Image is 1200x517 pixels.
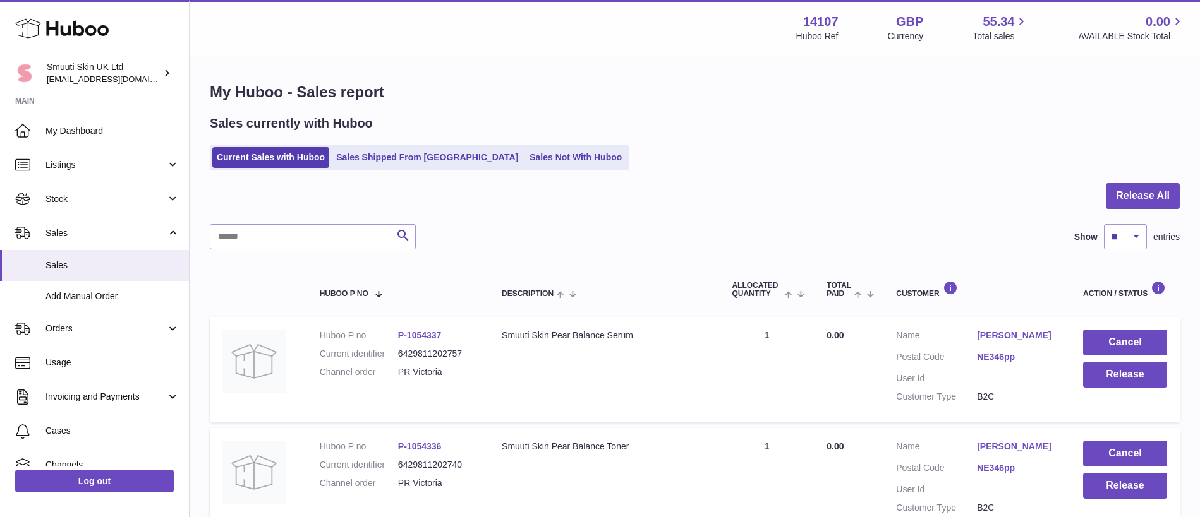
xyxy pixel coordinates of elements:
[502,441,706,453] div: Smuuti Skin Pear Balance Toner
[1106,183,1180,209] button: Release All
[15,470,174,492] a: Log out
[210,82,1180,102] h1: My Huboo - Sales report
[398,477,476,489] dd: PR Victoria
[896,351,977,366] dt: Postal Code
[896,330,977,345] dt: Name
[803,13,839,30] strong: 14107
[1083,441,1167,466] button: Cancel
[45,459,179,471] span: Channels
[47,74,186,84] span: [EMAIL_ADDRESS][DOMAIN_NAME]
[45,425,179,437] span: Cases
[525,147,626,168] a: Sales Not With Huboo
[888,30,924,42] div: Currency
[896,13,923,30] strong: GBP
[398,441,442,451] a: P-1054336
[896,281,1058,298] div: Customer
[45,193,166,205] span: Stock
[1083,281,1167,298] div: Action / Status
[45,125,179,137] span: My Dashboard
[320,477,398,489] dt: Channel order
[320,366,398,378] dt: Channel order
[398,330,442,340] a: P-1054337
[977,330,1058,342] a: [PERSON_NAME]
[1083,473,1167,499] button: Release
[977,462,1058,474] a: NE346pp
[320,459,398,471] dt: Current identifier
[15,64,34,83] img: tomi@beautyko.fi
[398,459,476,471] dd: 6429811202740
[1083,330,1167,355] button: Cancel
[896,462,977,477] dt: Postal Code
[45,357,179,369] span: Usage
[977,502,1058,514] dd: B2C
[45,323,166,335] span: Orders
[796,30,839,42] div: Huboo Ref
[983,13,1014,30] span: 55.34
[320,441,398,453] dt: Huboo P no
[47,61,161,85] div: Smuuti Skin UK Ltd
[977,441,1058,453] a: [PERSON_NAME]
[896,502,977,514] dt: Customer Type
[398,366,476,378] dd: PR Victoria
[973,30,1029,42] span: Total sales
[332,147,523,168] a: Sales Shipped From [GEOGRAPHIC_DATA]
[320,348,398,360] dt: Current identifier
[1078,30,1185,42] span: AVAILABLE Stock Total
[1083,362,1167,388] button: Release
[320,330,398,342] dt: Huboo P no
[45,159,166,171] span: Listings
[827,441,844,451] span: 0.00
[222,330,286,393] img: no-photo.jpg
[502,330,706,342] div: Smuuti Skin Pear Balance Serum
[45,391,166,403] span: Invoicing and Payments
[827,330,844,340] span: 0.00
[973,13,1029,42] a: 55.34 Total sales
[1078,13,1185,42] a: 0.00 AVAILABLE Stock Total
[827,282,851,298] span: Total paid
[896,372,977,384] dt: User Id
[896,484,977,496] dt: User Id
[719,317,814,422] td: 1
[45,259,179,271] span: Sales
[977,351,1058,363] a: NE346pp
[896,441,977,456] dt: Name
[45,227,166,239] span: Sales
[398,348,476,360] dd: 6429811202757
[732,282,782,298] span: ALLOCATED Quantity
[896,391,977,403] dt: Customer Type
[1146,13,1170,30] span: 0.00
[45,290,179,302] span: Add Manual Order
[502,290,554,298] span: Description
[320,290,368,298] span: Huboo P no
[210,115,373,132] h2: Sales currently with Huboo
[222,441,286,504] img: no-photo.jpg
[1153,231,1180,243] span: entries
[1074,231,1098,243] label: Show
[977,391,1058,403] dd: B2C
[212,147,329,168] a: Current Sales with Huboo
